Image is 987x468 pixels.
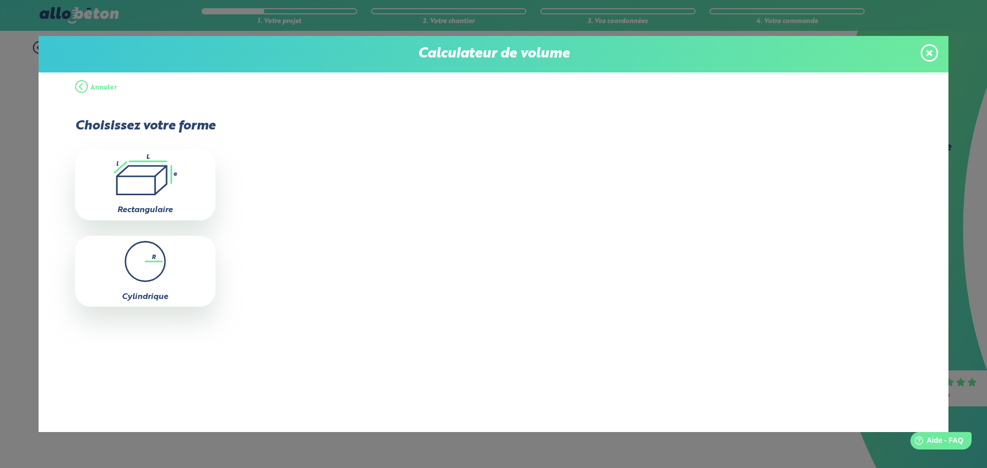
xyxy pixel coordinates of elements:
[75,72,117,103] button: Annuler
[122,293,168,301] label: Cylindrique
[895,428,976,457] iframe: Help widget launcher
[49,46,938,62] p: Calculateur de volume
[75,119,215,134] p: Choisissez votre forme
[117,206,173,214] label: Rectangulaire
